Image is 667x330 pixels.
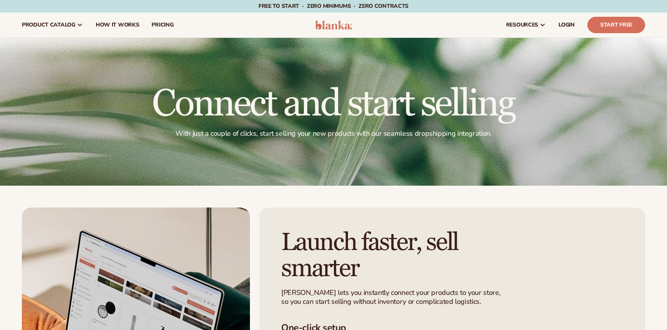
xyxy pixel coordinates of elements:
[152,85,515,123] h1: Connect and start selling
[152,129,515,138] p: With just a couple of clicks, start selling your new products with our seamless dropshipping inte...
[96,22,139,28] span: How It Works
[259,2,408,10] span: Free to start · ZERO minimums · ZERO contracts
[500,12,552,37] a: resources
[587,17,645,33] a: Start Free
[315,20,352,30] img: logo
[552,12,581,37] a: LOGIN
[281,229,519,282] h2: Launch faster, sell smarter
[506,22,538,28] span: resources
[281,288,502,307] p: [PERSON_NAME] lets you instantly connect your products to your store, so you can start selling wi...
[16,12,89,37] a: product catalog
[558,22,575,28] span: LOGIN
[22,22,75,28] span: product catalog
[152,22,173,28] span: pricing
[89,12,146,37] a: How It Works
[145,12,180,37] a: pricing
